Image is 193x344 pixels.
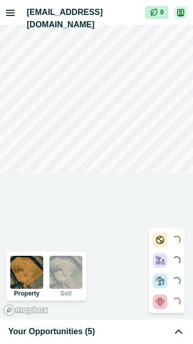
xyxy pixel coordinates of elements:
p: Property [14,290,39,297]
span: Your Opportunities (5) [8,325,95,338]
p: Soil [60,290,72,297]
h2: [EMAIL_ADDRESS][DOMAIN_NAME] [27,6,145,31]
img: property preview [10,256,43,289]
p: 0 [160,8,164,17]
a: Mapbox logo [3,304,48,316]
img: soil preview [49,256,82,289]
